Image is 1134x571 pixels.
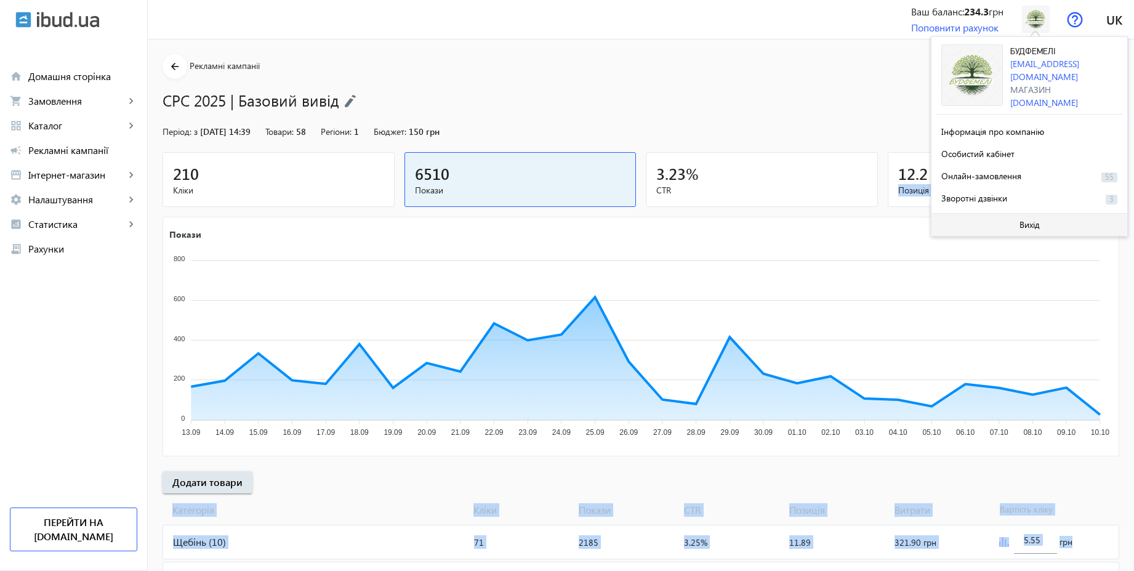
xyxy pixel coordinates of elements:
[754,428,773,437] tspan: 30.09
[10,169,22,181] mat-icon: storefront
[174,255,185,262] tspan: 800
[890,503,995,517] span: Витрати
[200,126,251,137] span: [DATE] 14:39
[283,428,301,437] tspan: 16.09
[687,428,706,437] tspan: 28.09
[941,44,1003,106] img: 862765d5f39917c336239256535794-9039d73aa4.JPG
[384,428,402,437] tspan: 19.09
[1060,536,1072,548] span: грн
[1010,83,1122,96] div: Магазин
[1067,12,1083,28] img: help.svg
[28,95,125,107] span: Замовлення
[1057,428,1076,437] tspan: 09.10
[586,428,605,437] tspan: 25.09
[579,537,598,548] span: 2185
[999,537,1009,547] img: graph.svg
[28,169,125,181] span: Інтернет-магазин
[941,126,1044,137] span: Інформація про компанію
[1019,220,1040,230] span: Вихід
[990,428,1008,437] tspan: 07.10
[10,119,22,132] mat-icon: grid_view
[169,228,201,240] text: Покази
[936,186,1122,208] button: Зворотні дзвінки3
[10,508,137,551] a: Перейти на [DOMAIN_NAME]
[125,193,137,206] mat-icon: keyboard_arrow_right
[163,525,469,559] div: Щебінь (10)
[1022,6,1050,33] img: 862765d5f39917c336239256535794-9039d73aa4.JPG
[163,89,1042,111] h1: CPC 2025 | Базовий вивід
[451,428,470,437] tspan: 21.09
[174,295,185,302] tspan: 600
[374,126,406,137] span: Бюджет:
[889,428,907,437] tspan: 04.10
[10,243,22,255] mat-icon: receipt_long
[28,193,125,206] span: Налаштування
[788,428,806,437] tspan: 01.10
[249,428,268,437] tspan: 15.09
[911,21,999,34] a: Поповнити рахунок
[10,144,22,156] mat-icon: campaign
[172,476,243,489] span: Додати товари
[28,218,125,230] span: Статистика
[15,12,31,28] img: ibud.svg
[931,214,1127,236] button: Вихід
[182,428,200,437] tspan: 13.09
[125,169,137,181] mat-icon: keyboard_arrow_right
[656,163,686,184] span: 3.23
[321,126,352,137] span: Регіони:
[574,503,679,517] span: Покази
[1091,428,1109,437] tspan: 10.10
[1101,172,1117,182] span: 55
[125,95,137,107] mat-icon: keyboard_arrow_right
[163,471,252,493] button: Додати товари
[10,95,22,107] mat-icon: shopping_cart
[821,428,840,437] tspan: 02.10
[686,163,699,184] span: %
[125,218,137,230] mat-icon: keyboard_arrow_right
[415,184,626,196] span: Покази
[684,537,707,548] span: 3.25%
[619,428,638,437] tspan: 26.09
[174,375,185,382] tspan: 200
[895,537,936,548] span: 321.90 грн
[1010,58,1079,83] a: [EMAIL_ADDRESS][DOMAIN_NAME]
[789,537,811,548] span: 11.89
[936,142,1122,164] button: Особистий кабінет
[1010,47,1056,56] span: БУДФЕМЕЛІ
[10,70,22,83] mat-icon: home
[911,5,1003,18] div: Ваш баланс: грн
[163,126,198,137] span: Період: з
[28,119,125,132] span: Каталог
[855,428,874,437] tspan: 03.10
[265,126,294,137] span: Товари:
[174,335,185,342] tspan: 400
[28,243,137,255] span: Рахунки
[784,503,890,517] span: Позиція
[163,503,468,517] span: Категорія
[296,126,306,137] span: 58
[485,428,503,437] tspan: 22.09
[679,503,784,517] span: CTR
[898,163,928,184] span: 12.2
[941,148,1015,160] span: Особистий кабінет
[415,163,449,184] span: 6510
[941,192,1007,204] span: Зворотні дзвінки
[936,119,1122,142] button: Інформація про компанію
[37,12,99,28] img: ibud_text.svg
[936,164,1122,186] button: Онлайн-замовлення55
[28,70,137,83] span: Домашня сторінка
[518,428,537,437] tspan: 23.09
[10,193,22,206] mat-icon: settings
[173,184,384,196] span: Кліки
[125,119,137,132] mat-icon: keyboard_arrow_right
[10,218,22,230] mat-icon: analytics
[215,428,234,437] tspan: 14.09
[995,503,1100,517] span: Вартість кліку
[956,428,975,437] tspan: 06.10
[898,184,1109,196] span: Позиція
[1010,97,1078,108] a: [DOMAIN_NAME]
[653,428,672,437] tspan: 27.09
[167,59,183,75] mat-icon: arrow_back
[720,428,739,437] tspan: 29.09
[552,428,571,437] tspan: 24.09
